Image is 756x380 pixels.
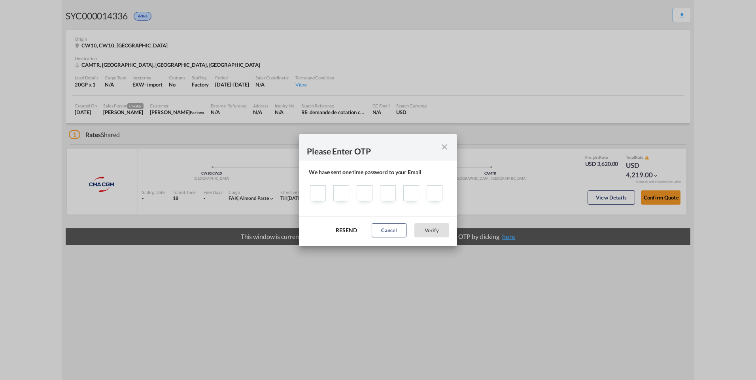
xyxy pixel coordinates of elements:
[372,223,406,237] button: Cancel
[414,223,449,237] button: Verify
[307,142,442,152] div: Please Enter OTP
[440,142,449,152] md-icon: icon-close
[299,134,457,246] md-dialog: Sending one ...
[307,168,449,182] div: We have sent one time password to your Email
[329,223,364,237] button: Resend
